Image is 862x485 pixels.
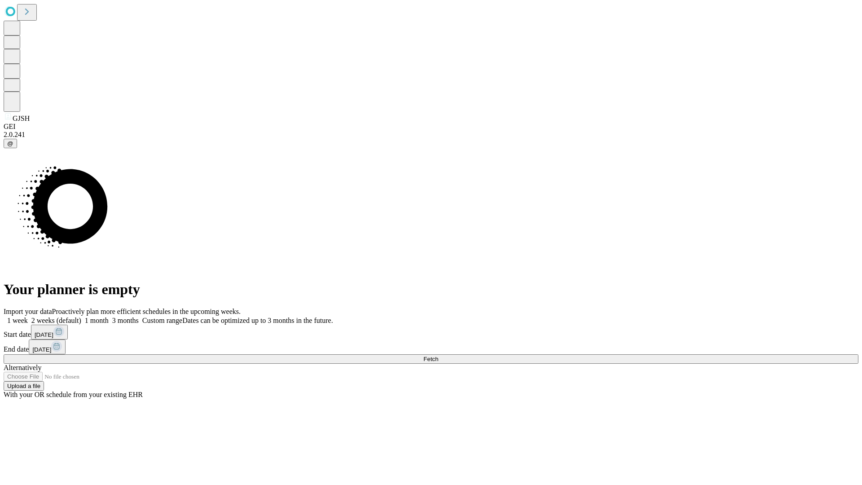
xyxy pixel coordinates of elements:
span: 3 months [112,317,139,324]
button: Fetch [4,354,858,364]
button: [DATE] [31,325,68,339]
span: Custom range [142,317,182,324]
span: GJSH [13,115,30,122]
h1: Your planner is empty [4,281,858,298]
button: Upload a file [4,381,44,391]
span: With your OR schedule from your existing EHR [4,391,143,398]
span: Fetch [423,356,438,362]
span: 2 weeks (default) [31,317,81,324]
span: Dates can be optimized up to 3 months in the future. [182,317,333,324]
span: @ [7,140,13,147]
button: [DATE] [29,339,66,354]
div: Start date [4,325,858,339]
span: 1 month [85,317,109,324]
span: Proactively plan more efficient schedules in the upcoming weeks. [52,308,241,315]
div: End date [4,339,858,354]
div: 2.0.241 [4,131,858,139]
button: @ [4,139,17,148]
span: 1 week [7,317,28,324]
span: Alternatively [4,364,41,371]
span: [DATE] [32,346,51,353]
div: GEI [4,123,858,131]
span: [DATE] [35,331,53,338]
span: Import your data [4,308,52,315]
